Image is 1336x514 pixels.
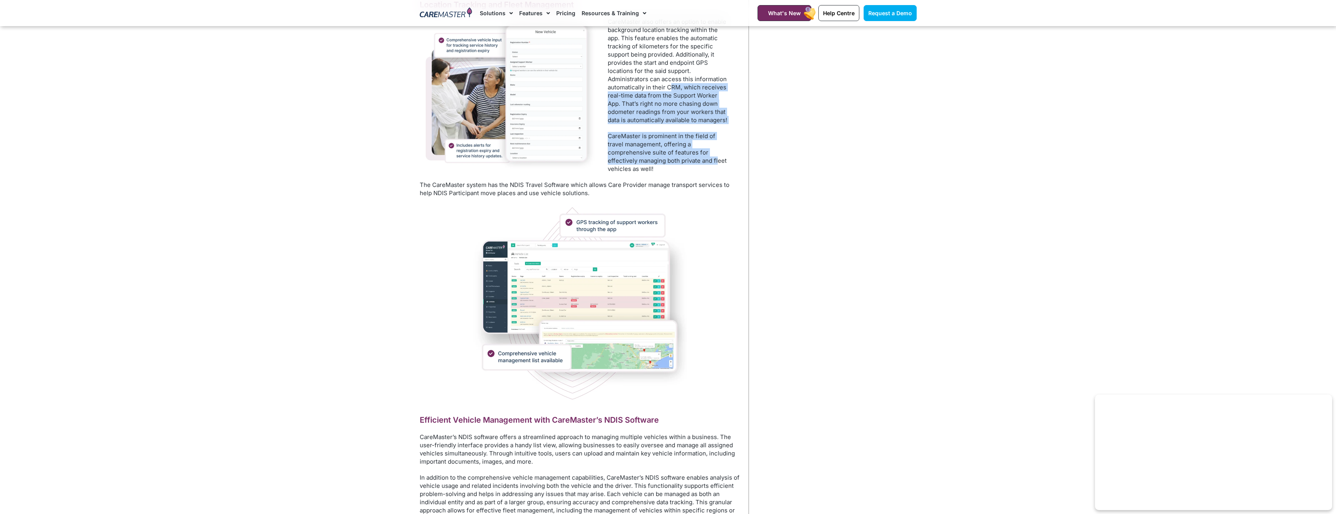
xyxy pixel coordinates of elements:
a: What's New [758,5,811,21]
p: CareMaster also offers an option to enable background location tracking within the app. This feat... [608,18,729,124]
p: CareMaster is prominent in the field of travel management, offering a comprehensive suite of feat... [608,132,729,173]
p: CareMaster’s NDIS software offers a streamlined approach to managing multiple vehicles within a b... [420,433,741,466]
a: Request a Demo [864,5,917,21]
h2: Efficient Vehicle Management with CareMaster’s NDIS Software [420,415,741,425]
a: Help Centre [818,5,859,21]
span: What's New [768,10,801,16]
span: Help Centre [823,10,855,16]
img: Image showing the 'Vehicle List' interface from a provider management platform, with a detailed t... [473,205,687,403]
iframe: Popup CTA [1095,395,1332,510]
p: The CareMaster system has the NDIS Travel Software which allows Care Provider manage transport se... [420,181,741,197]
img: Image showcasing a support worker providing assistance to an elderly participant, symbolizing com... [420,18,596,169]
img: CareMaster Logo [420,7,472,19]
span: Request a Demo [868,10,912,16]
